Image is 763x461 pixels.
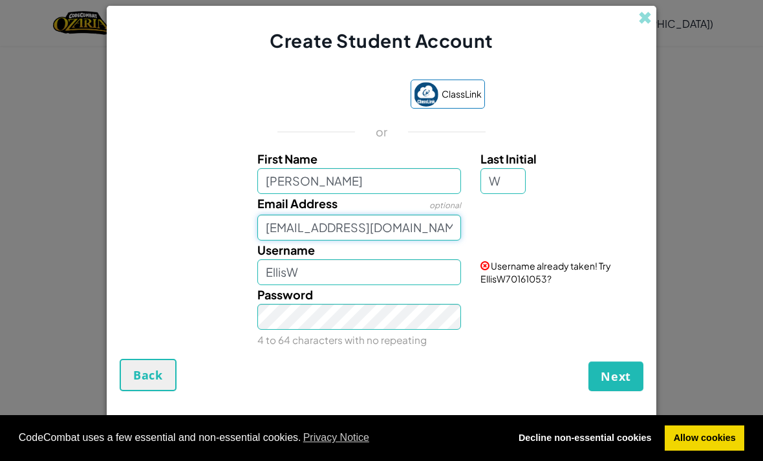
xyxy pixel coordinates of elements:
[510,425,660,451] a: deny cookies
[257,334,427,346] small: 4 to 64 characters with no repeating
[257,196,338,211] span: Email Address
[588,361,643,391] button: Next
[279,81,398,110] div: Sign in with Google. Opens in new tab
[270,29,493,52] span: Create Student Account
[257,242,315,257] span: Username
[480,260,611,284] span: Username already taken! Try EllisW70161053?
[442,85,482,103] span: ClassLink
[601,369,631,384] span: Next
[272,81,404,110] iframe: Sign in with Google Button
[414,82,438,107] img: classlink-logo-small.png
[665,425,744,451] a: allow cookies
[480,151,537,166] span: Last Initial
[133,367,163,383] span: Back
[301,428,372,447] a: learn more about cookies
[120,359,177,391] button: Back
[19,428,500,447] span: CodeCombat uses a few essential and non-essential cookies.
[257,151,317,166] span: First Name
[257,287,313,302] span: Password
[429,200,461,210] span: optional
[376,124,388,140] p: or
